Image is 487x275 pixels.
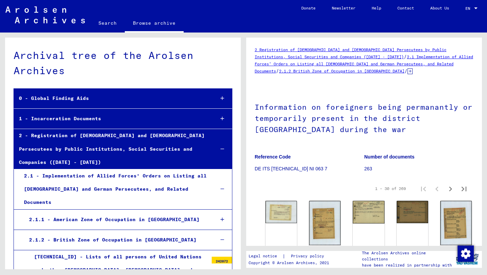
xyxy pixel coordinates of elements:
[457,245,473,261] div: Change consent
[255,165,364,172] p: DE ITS [TECHNICAL_ID] NI 063 7
[430,182,444,195] button: Previous page
[353,201,384,224] img: 001.jpg
[309,201,341,246] img: 001.jpg
[440,201,472,245] img: 001.jpg
[397,201,428,223] img: 001.jpg
[362,262,453,268] p: have been realized in partnership with
[404,54,407,60] span: /
[455,251,480,268] img: yv_logo.png
[14,48,232,78] div: Archival tree of the Arolsen Archives
[458,246,474,262] img: Change consent
[24,213,209,226] div: 2.1.1 - American Zone of Occupation in [GEOGRAPHIC_DATA]
[255,91,473,144] h1: Information on foreigners being permanantly or temporarily present in the district [GEOGRAPHIC_DA...
[375,186,406,192] div: 1 – 30 of 269
[212,257,232,263] div: 242072
[276,68,279,74] span: /
[362,250,453,262] p: The Arolsen Archives online collections
[19,169,209,209] div: 2.1 - Implementation of Allied Forces’ Orders on Listing all [DEMOGRAPHIC_DATA] and German Persec...
[249,253,332,260] div: |
[404,68,408,74] span: /
[125,15,184,33] a: Browse archive
[255,154,291,160] b: Reference Code
[90,15,125,31] a: Search
[255,54,473,73] a: 2.1 Implementation of Allied Forces’ Orders on Listing all [DEMOGRAPHIC_DATA] and German Persecut...
[457,182,471,195] button: Last page
[255,47,446,59] a: 2 Registration of [DEMOGRAPHIC_DATA] and [DEMOGRAPHIC_DATA] Persecutees by Public Institutions, S...
[417,182,430,195] button: First page
[14,129,209,169] div: 2 - Registration of [DEMOGRAPHIC_DATA] and [DEMOGRAPHIC_DATA] Persecutees by Public Institutions,...
[265,201,297,223] img: 001.jpg
[249,260,332,266] p: Copyright © Arolsen Archives, 2021
[14,92,209,105] div: 0 - Global Finding Aids
[465,6,473,11] span: EN
[249,253,282,260] a: Legal notice
[444,182,457,195] button: Next page
[285,253,332,260] a: Privacy policy
[14,112,209,125] div: 1 - Incarceration Documents
[364,154,415,160] b: Number of documents
[279,68,404,73] a: 2.1.2 British Zone of Occupation in [GEOGRAPHIC_DATA]
[364,165,473,172] p: 263
[5,6,85,23] img: Arolsen_neg.svg
[24,233,209,247] div: 2.1.2 - British Zone of Occupation in [GEOGRAPHIC_DATA]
